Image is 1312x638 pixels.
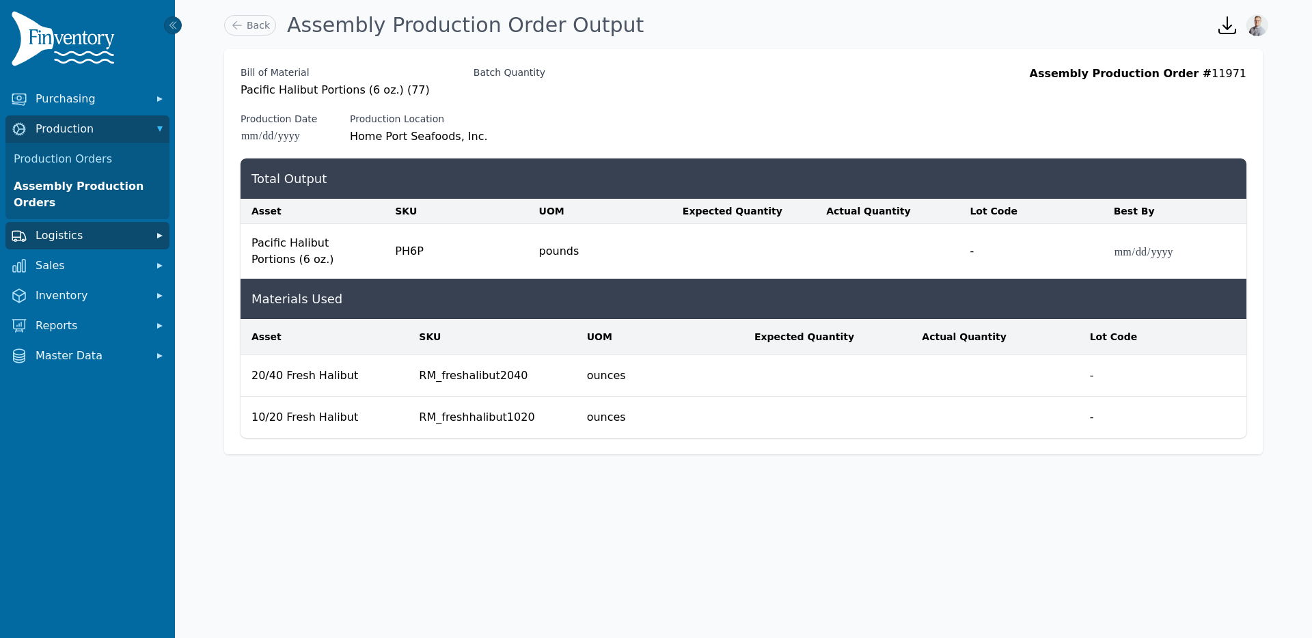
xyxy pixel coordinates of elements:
[5,222,169,249] button: Logistics
[251,169,1235,188] h2: Total Output
[5,252,169,279] button: Sales
[539,204,661,218] div: UOM
[251,408,397,427] div: 10/20 Fresh Halibut
[36,91,145,107] span: Purchasing
[587,366,733,385] div: ounces
[1090,366,1235,385] div: -
[539,235,661,268] div: pounds
[474,66,545,79] label: Batch Quantity
[251,290,1235,308] h2: Materials Used
[8,145,167,173] a: Production Orders
[1030,67,1212,80] span: Assembly Production Order #
[395,204,517,218] div: SKU
[1090,408,1235,427] div: -
[36,258,145,274] span: Sales
[395,235,517,268] div: PH6P
[587,408,733,427] div: ounces
[224,15,276,36] a: Back
[11,11,120,72] img: Finventory
[8,173,167,217] a: Assembly Production Orders
[350,128,488,145] span: Home Port Seafoods, Inc.
[419,408,564,427] div: RM_freshhalibut1020
[251,366,397,385] div: 20/40 Fresh Halibut
[1114,204,1235,218] div: Best By
[251,204,373,218] div: Asset
[241,66,430,79] label: Bill of Material
[5,312,169,339] button: Reports
[5,115,169,143] button: Production
[36,288,145,304] span: Inventory
[419,366,564,385] div: RM_freshalibut2040
[1246,14,1268,36] img: Joshua Benton
[5,282,169,309] button: Inventory
[970,235,1091,268] div: -
[419,330,564,344] div: SKU
[754,330,900,344] div: Expected Quantity
[36,318,145,334] span: Reports
[683,204,804,218] div: Expected Quantity
[251,235,373,268] div: Pacific Halibut Portions (6 oz.)
[5,342,169,370] button: Master Data
[970,204,1091,218] div: Lot Code
[241,82,430,98] span: Pacific Halibut Portions (6 oz.) (77)
[922,330,1067,344] div: Actual Quantity
[1030,66,1246,145] div: 11971
[36,121,145,137] span: Production
[1090,330,1235,344] div: Lot Code
[36,227,145,244] span: Logistics
[350,112,488,126] label: Production Location
[826,204,948,218] div: Actual Quantity
[251,330,397,344] div: Asset
[287,13,644,38] h1: Assembly Production Order Output
[587,330,733,344] div: UOM
[5,85,169,113] button: Purchasing
[36,348,145,364] span: Master Data
[241,112,317,126] label: Production Date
